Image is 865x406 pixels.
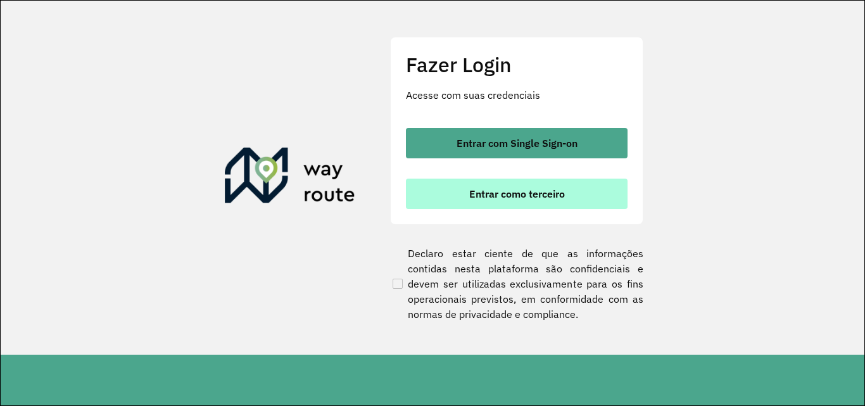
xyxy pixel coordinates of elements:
[406,53,628,77] h2: Fazer Login
[406,87,628,103] p: Acesse com suas credenciais
[406,179,628,209] button: button
[469,189,565,199] span: Entrar como terceiro
[457,138,578,148] span: Entrar com Single Sign-on
[406,128,628,158] button: button
[225,148,355,208] img: Roteirizador AmbevTech
[390,246,643,322] label: Declaro estar ciente de que as informações contidas nesta plataforma são confidenciais e devem se...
